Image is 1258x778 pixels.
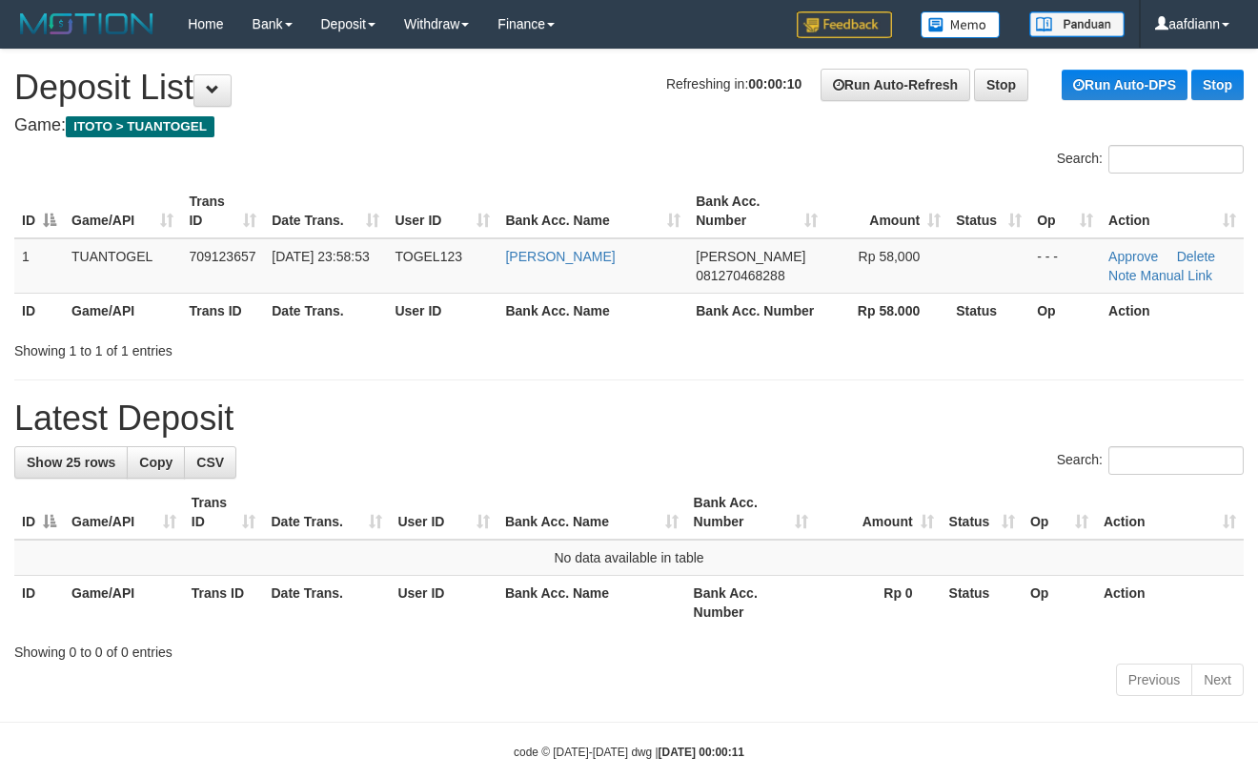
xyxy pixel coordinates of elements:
[263,576,390,630] th: Date Trans.
[1141,268,1213,283] a: Manual Link
[497,576,686,630] th: Bank Acc. Name
[14,485,64,540] th: ID: activate to sort column descending
[127,446,185,479] a: Copy
[505,249,615,264] a: [PERSON_NAME]
[1029,238,1101,294] td: - - -
[64,485,184,540] th: Game/API: activate to sort column ascending
[14,293,64,328] th: ID
[189,249,255,264] span: 709123657
[1116,664,1192,696] a: Previous
[1023,485,1096,540] th: Op: activate to sort column ascending
[1108,249,1158,264] a: Approve
[1029,11,1125,37] img: panduan.png
[666,76,801,92] span: Refreshing in:
[184,446,236,479] a: CSV
[390,576,497,630] th: User ID
[514,746,744,759] small: code © [DATE]-[DATE] dwg |
[14,576,64,630] th: ID
[14,10,159,38] img: MOTION_logo.png
[942,576,1023,630] th: Status
[387,184,497,238] th: User ID: activate to sort column ascending
[686,576,816,630] th: Bank Acc. Number
[1023,576,1096,630] th: Op
[395,249,462,264] span: TOGEL123
[14,69,1244,107] h1: Deposit List
[688,184,825,238] th: Bank Acc. Number: activate to sort column ascending
[816,576,942,630] th: Rp 0
[816,485,942,540] th: Amount: activate to sort column ascending
[184,485,264,540] th: Trans ID: activate to sort column ascending
[196,455,224,470] span: CSV
[696,249,805,264] span: [PERSON_NAME]
[497,184,688,238] th: Bank Acc. Name: activate to sort column ascending
[825,293,948,328] th: Rp 58.000
[64,576,184,630] th: Game/API
[696,268,784,283] span: Copy 081270468288 to clipboard
[948,293,1029,328] th: Status
[263,485,390,540] th: Date Trans.: activate to sort column ascending
[264,184,387,238] th: Date Trans.: activate to sort column ascending
[1096,576,1244,630] th: Action
[64,184,181,238] th: Game/API: activate to sort column ascending
[748,76,801,92] strong: 00:00:10
[390,485,497,540] th: User ID: activate to sort column ascending
[1108,446,1244,475] input: Search:
[974,69,1028,101] a: Stop
[1191,70,1244,100] a: Stop
[14,238,64,294] td: 1
[14,446,128,479] a: Show 25 rows
[1108,145,1244,174] input: Search:
[497,485,686,540] th: Bank Acc. Name: activate to sort column ascending
[821,69,970,101] a: Run Auto-Refresh
[659,746,744,759] strong: [DATE] 00:00:11
[921,11,1001,38] img: Button%20Memo.svg
[686,485,816,540] th: Bank Acc. Number: activate to sort column ascending
[1029,293,1101,328] th: Op
[181,293,264,328] th: Trans ID
[825,184,948,238] th: Amount: activate to sort column ascending
[1191,664,1244,696] a: Next
[27,455,115,470] span: Show 25 rows
[948,184,1029,238] th: Status: activate to sort column ascending
[272,249,369,264] span: [DATE] 23:58:53
[1057,145,1244,174] label: Search:
[66,116,214,137] span: ITOTO > TUANTOGEL
[14,540,1244,576] td: No data available in table
[1101,184,1244,238] th: Action: activate to sort column ascending
[942,485,1023,540] th: Status: activate to sort column ascending
[1057,446,1244,475] label: Search:
[1029,184,1101,238] th: Op: activate to sort column ascending
[1108,268,1137,283] a: Note
[181,184,264,238] th: Trans ID: activate to sort column ascending
[1101,293,1244,328] th: Action
[797,11,892,38] img: Feedback.jpg
[64,238,181,294] td: TUANTOGEL
[14,635,1244,662] div: Showing 0 to 0 of 0 entries
[1062,70,1187,100] a: Run Auto-DPS
[139,455,172,470] span: Copy
[184,576,264,630] th: Trans ID
[1096,485,1244,540] th: Action: activate to sort column ascending
[387,293,497,328] th: User ID
[14,334,510,360] div: Showing 1 to 1 of 1 entries
[14,399,1244,438] h1: Latest Deposit
[64,293,181,328] th: Game/API
[688,293,825,328] th: Bank Acc. Number
[14,116,1244,135] h4: Game:
[264,293,387,328] th: Date Trans.
[497,293,688,328] th: Bank Acc. Name
[859,249,921,264] span: Rp 58,000
[14,184,64,238] th: ID: activate to sort column descending
[1177,249,1215,264] a: Delete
